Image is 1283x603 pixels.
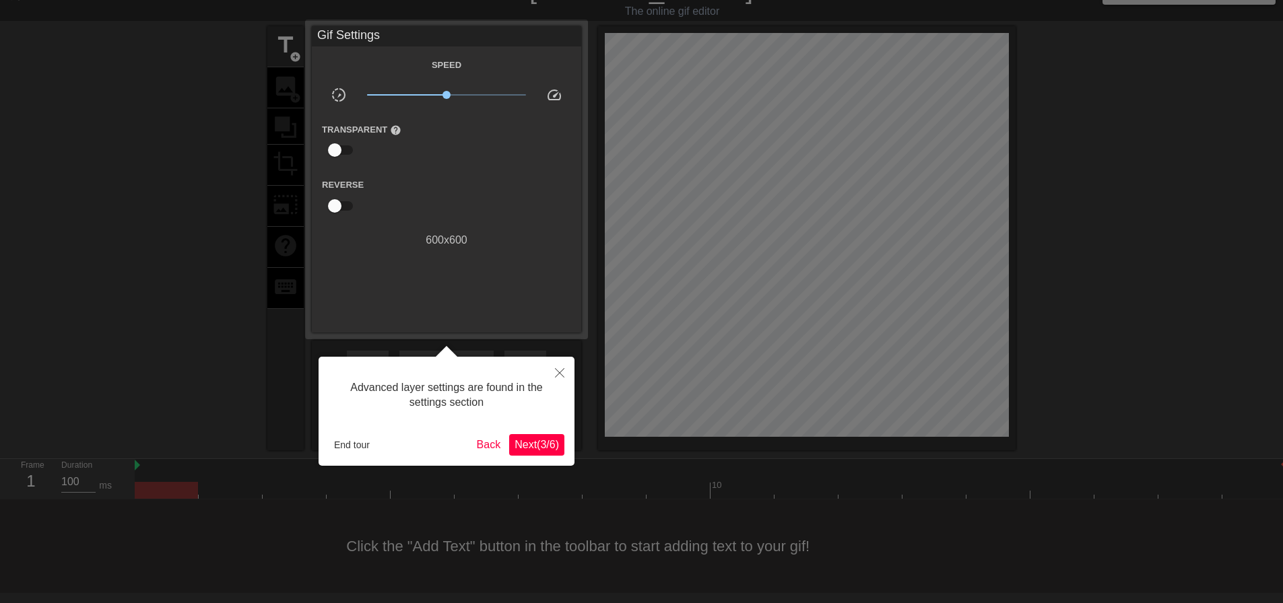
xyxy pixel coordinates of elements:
[515,439,559,450] span: Next ( 3 / 6 )
[545,357,574,388] button: Close
[329,367,564,424] div: Advanced layer settings are found in the settings section
[329,435,375,455] button: End tour
[471,434,506,456] button: Back
[509,434,564,456] button: Next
